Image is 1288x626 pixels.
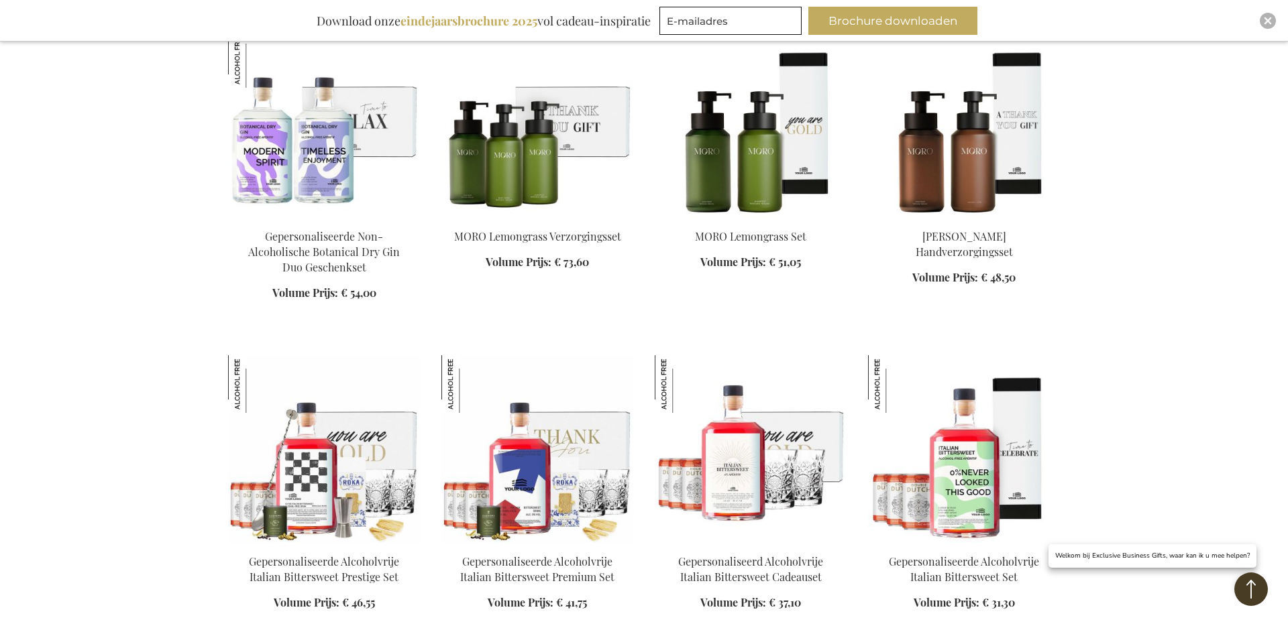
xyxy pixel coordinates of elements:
[272,286,376,301] a: Volume Prijs: € 54,00
[228,538,420,550] a: Gepersonaliseerde Alcoholvrije Italian Bittersweet Prestige Set Gepersonaliseerde Alcoholvrije It...
[400,13,537,29] b: eindejaarsbrochure 2025
[655,355,847,543] img: Personalised Non-Alcoholic Italian Bittersweet Gift
[655,538,847,550] a: Personalised Non-Alcoholic Italian Bittersweet Gift Gepersonaliseerd Alcoholvrije Italian Bitters...
[441,355,633,543] img: Personalised Non-Alcoholic Italian Bittersweet Premium Set
[769,595,801,609] span: € 37,10
[655,30,847,218] img: MORO Lemongrass Set
[695,229,806,243] a: MORO Lemongrass Set
[248,229,400,274] a: Gepersonaliseerde Non-Alcoholische Botanical Dry Gin Duo Geschenkset
[914,595,1015,611] a: Volume Prijs: € 31,30
[554,255,589,269] span: € 73,60
[486,255,589,270] a: Volume Prijs: € 73,60
[769,255,801,269] span: € 51,05
[868,538,1060,550] a: Personalised Non-Alcoholic Italian Bittersweet Set Gepersonaliseerde Alcoholvrije Italian Bitters...
[1264,17,1272,25] img: Close
[868,212,1060,225] a: MORO Rosemary Handcare Set
[274,595,339,609] span: Volume Prijs:
[700,255,801,270] a: Volume Prijs: € 51,05
[311,7,657,35] div: Download onze vol cadeau-inspiratie
[678,554,823,584] a: Gepersonaliseerd Alcoholvrije Italian Bittersweet Cadeauset
[228,355,286,413] img: Gepersonaliseerde Alcoholvrije Italian Bittersweet Prestige Set
[912,270,1016,286] a: Volume Prijs: € 48,50
[659,7,802,35] input: E-mailadres
[868,355,1060,543] img: Personalised Non-Alcoholic Italian Bittersweet Set
[916,229,1013,259] a: [PERSON_NAME] Handverzorgingsset
[441,355,499,413] img: Gepersonaliseerde Alcoholvrije Italian Bittersweet Premium Set
[868,355,926,413] img: Gepersonaliseerde Alcoholvrije Italian Bittersweet Set
[272,286,338,300] span: Volume Prijs:
[700,255,766,269] span: Volume Prijs:
[655,355,712,413] img: Gepersonaliseerd Alcoholvrije Italian Bittersweet Cadeauset
[486,255,551,269] span: Volume Prijs:
[488,595,553,609] span: Volume Prijs:
[912,270,978,284] span: Volume Prijs:
[460,554,614,584] a: Gepersonaliseerde Alcoholvrije Italian Bittersweet Premium Set
[274,595,375,611] a: Volume Prijs: € 46,55
[700,595,801,611] a: Volume Prijs: € 37,10
[454,229,621,243] a: MORO Lemongrass Verzorgingsset
[341,286,376,300] span: € 54,00
[889,554,1039,584] a: Gepersonaliseerde Alcoholvrije Italian Bittersweet Set
[808,7,977,35] button: Brochure downloaden
[700,595,766,609] span: Volume Prijs:
[441,538,633,550] a: Personalised Non-Alcoholic Italian Bittersweet Premium Set Gepersonaliseerde Alcoholvrije Italian...
[659,7,806,39] form: marketing offers and promotions
[228,212,420,225] a: Personalised Non-Alcoholic Botanical Dry Gin Duo Gift Set Gepersonaliseerde Non-Alcoholische Bota...
[556,595,587,609] span: € 41,75
[914,595,979,609] span: Volume Prijs:
[982,595,1015,609] span: € 31,30
[228,30,420,218] img: Personalised Non-Alcoholic Botanical Dry Gin Duo Gift Set
[655,212,847,225] a: MORO Lemongrass Set
[1260,13,1276,29] div: Close
[488,595,587,611] a: Volume Prijs: € 41,75
[441,30,633,218] img: MORO Lemongrass Care Set
[249,554,399,584] a: Gepersonaliseerde Alcoholvrije Italian Bittersweet Prestige Set
[868,30,1060,218] img: MORO Rosemary Handcare Set
[342,595,375,609] span: € 46,55
[228,30,286,88] img: Gepersonaliseerde Non-Alcoholische Botanical Dry Gin Duo Geschenkset
[981,270,1016,284] span: € 48,50
[441,212,633,225] a: MORO Lemongrass Care Set
[228,355,420,543] img: Gepersonaliseerde Alcoholvrije Italian Bittersweet Prestige Set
